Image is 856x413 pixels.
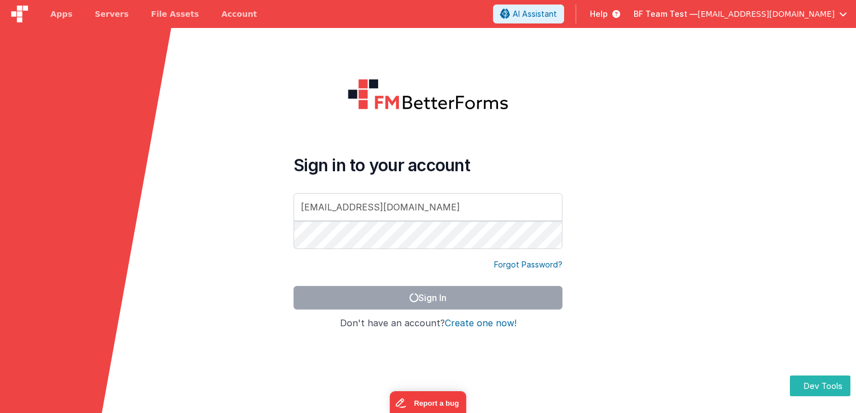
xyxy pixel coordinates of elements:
button: AI Assistant [493,4,564,24]
span: Apps [50,8,72,20]
button: Sign In [294,286,562,309]
span: File Assets [151,8,199,20]
span: Help [590,8,608,20]
span: BF Team Test — [634,8,697,20]
h4: Sign in to your account [294,155,562,175]
button: Dev Tools [790,376,850,396]
input: Email Address [294,193,562,221]
button: Create one now! [445,318,517,328]
button: BF Team Test — [EMAIL_ADDRESS][DOMAIN_NAME] [634,8,847,20]
a: Forgot Password? [494,259,562,270]
h4: Don't have an account? [294,318,562,328]
span: Servers [95,8,128,20]
span: AI Assistant [513,8,557,20]
span: [EMAIL_ADDRESS][DOMAIN_NAME] [697,8,835,20]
